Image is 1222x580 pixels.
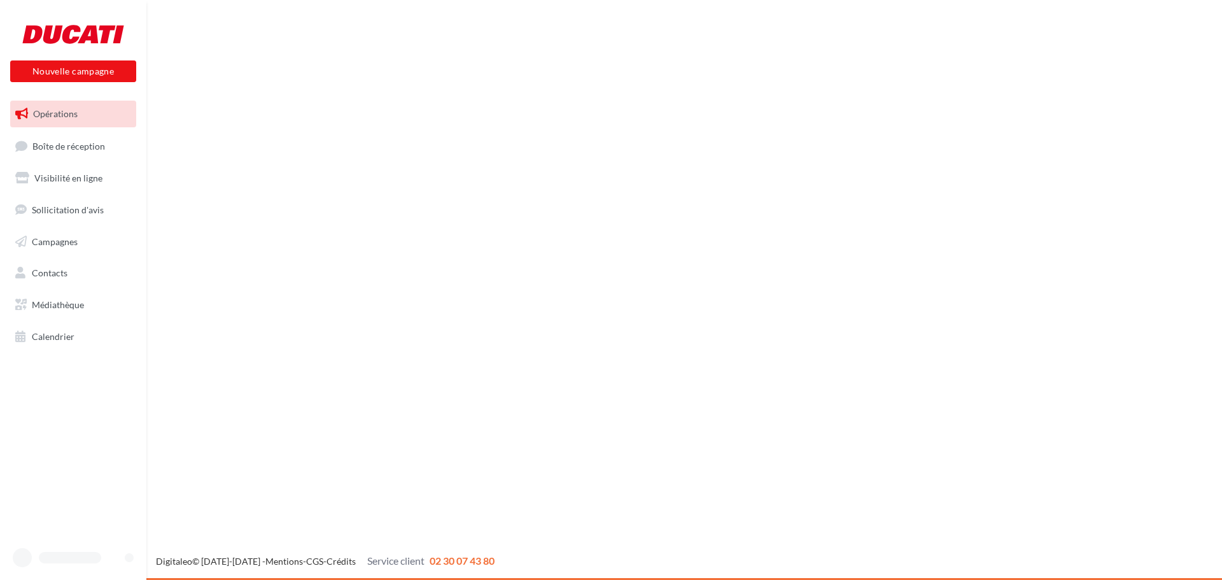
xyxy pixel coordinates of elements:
a: Opérations [8,101,139,127]
span: Calendrier [32,331,74,342]
span: Contacts [32,267,67,278]
a: CGS [306,556,323,567]
span: Campagnes [32,236,78,246]
a: Visibilité en ligne [8,165,139,192]
span: 02 30 07 43 80 [430,555,495,567]
span: Médiathèque [32,299,84,310]
a: Contacts [8,260,139,286]
a: Campagnes [8,229,139,255]
span: Sollicitation d'avis [32,204,104,215]
a: Digitaleo [156,556,192,567]
span: © [DATE]-[DATE] - - - [156,556,495,567]
a: Calendrier [8,323,139,350]
a: Sollicitation d'avis [8,197,139,223]
a: Médiathèque [8,292,139,318]
span: Opérations [33,108,78,119]
a: Mentions [265,556,303,567]
span: Service client [367,555,425,567]
span: Boîte de réception [32,140,105,151]
button: Nouvelle campagne [10,60,136,82]
a: Crédits [327,556,356,567]
span: Visibilité en ligne [34,173,102,183]
a: Boîte de réception [8,132,139,160]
